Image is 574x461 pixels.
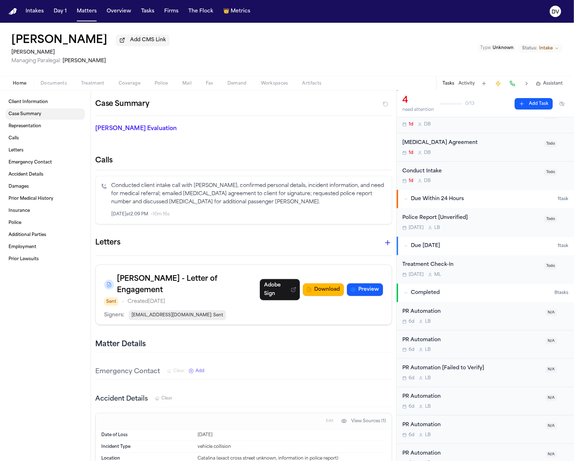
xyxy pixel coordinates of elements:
[522,45,537,51] span: Status:
[6,157,85,168] a: Emergency Contact
[167,368,184,374] button: Clear Emergency Contact
[122,297,124,306] span: •
[425,347,431,353] span: L B
[546,423,557,429] span: N/A
[303,283,344,296] button: Download
[161,5,181,18] button: Firms
[480,46,492,50] span: Type :
[128,297,165,306] p: Created [DATE]
[111,211,148,217] span: [DATE] at 2:09 PM
[409,404,414,409] span: 6d
[11,58,61,64] span: Managing Paralegal:
[397,162,574,190] div: Open task: Conduct Intake
[409,178,413,184] span: 1d
[338,416,390,427] button: View Sources (1)
[9,8,17,15] img: Finch Logo
[151,211,170,217] span: • 10m 16s
[554,290,568,296] span: 8 task s
[227,81,247,86] span: Demand
[302,81,322,86] span: Artifacts
[13,81,26,86] span: Home
[326,419,333,424] span: Edit
[478,44,516,52] button: Edit Type: Unknown
[6,133,85,144] a: Calls
[138,5,157,18] a: Tasks
[402,261,540,269] div: Treatment Check-In
[425,432,431,438] span: L B
[324,416,336,427] button: Edit
[425,319,431,325] span: L B
[41,81,67,86] span: Documents
[409,432,414,438] span: 6d
[544,263,557,269] span: Todo
[129,310,226,320] span: [EMAIL_ADDRESS][DOMAIN_NAME] : Sent
[6,205,85,216] a: Insurance
[6,169,85,180] a: Accident Details
[95,156,392,166] h2: Calls
[479,79,489,89] button: Add Task
[11,48,170,57] h2: [PERSON_NAME]
[397,237,574,255] button: Due [DATE]1task
[425,375,431,381] span: L B
[434,225,440,231] span: L B
[493,46,514,50] span: Unknown
[546,395,557,401] span: N/A
[515,98,553,109] button: Add Task
[95,124,188,133] p: [PERSON_NAME] Evaluation
[95,367,160,377] h3: Emergency Contact
[409,347,414,353] span: 6d
[402,95,434,106] div: 4
[544,169,557,176] span: Todo
[424,122,431,127] span: D B
[397,302,574,331] div: Open task: PR Automation
[51,5,70,18] button: Day 1
[543,81,563,86] span: Assistant
[189,368,204,374] button: Add New
[493,79,503,89] button: Create Immediate Task
[424,178,431,184] span: D B
[186,5,216,18] a: The Flock
[458,81,475,86] button: Activity
[402,139,540,147] div: [MEDICAL_DATA] Agreement
[74,5,100,18] button: Matters
[409,122,413,127] span: 1d
[11,34,107,47] h1: [PERSON_NAME]
[536,81,563,86] button: Assistant
[155,396,172,401] button: Clear Accident Details
[546,451,557,458] span: N/A
[546,338,557,344] span: N/A
[409,319,414,325] span: 6d
[104,311,124,320] p: Signers:
[402,364,541,372] div: PR Automation [Failed to Verify]
[119,81,140,86] span: Coverage
[347,283,383,296] button: Preview
[402,107,434,113] div: need attention
[409,375,414,381] span: 6d
[173,368,184,374] span: Clear
[424,150,431,156] span: D B
[6,241,85,253] a: Employment
[411,289,440,296] span: Completed
[95,394,148,404] h3: Accident Details
[6,217,85,229] a: Police
[397,133,574,162] div: Open task: Retainer Agreement
[425,404,431,409] span: L B
[6,108,85,120] a: Case Summary
[104,5,134,18] button: Overview
[546,366,557,373] span: N/A
[111,182,386,206] p: Conducted client intake call with [PERSON_NAME], confirmed personal details, incident information...
[260,279,300,300] a: Adobe Sign
[544,140,557,147] span: Todo
[558,243,568,249] span: 1 task
[9,8,17,15] a: Home
[409,225,424,231] span: [DATE]
[116,34,170,46] button: Add CMS Link
[411,195,464,203] span: Due Within 24 Hours
[198,432,386,438] div: [DATE]
[198,444,386,450] div: vehicle collision
[11,34,107,47] button: Edit matter name
[117,273,260,296] h3: [PERSON_NAME] - Letter of Engagement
